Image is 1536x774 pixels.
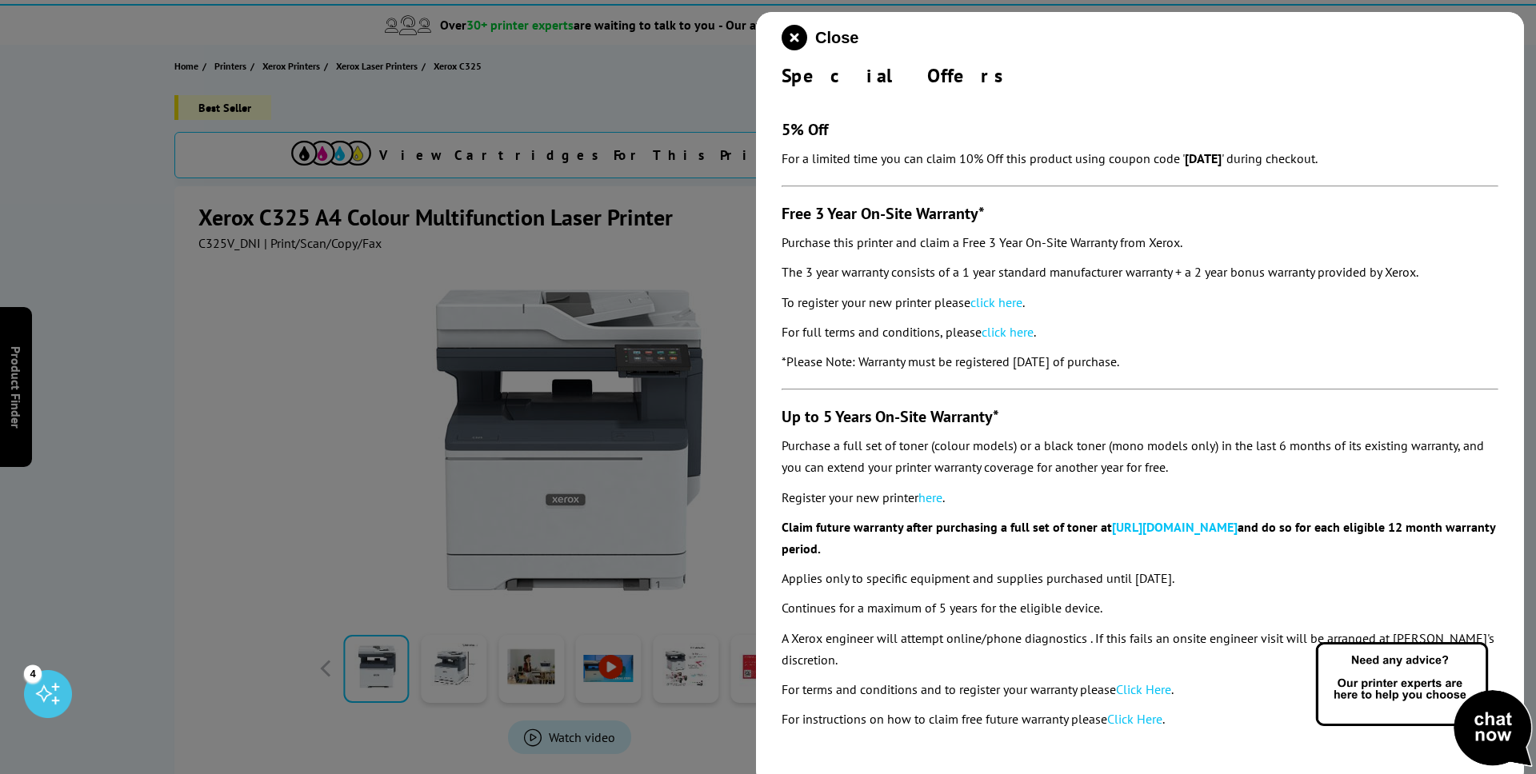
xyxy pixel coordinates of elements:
p: For terms and conditions and to register your warranty please . [782,679,1498,700]
b: Claim future warranty after purchasing a full set of toner at [782,519,1112,535]
img: Open Live Chat window [1312,640,1536,771]
p: Register your new printer . [782,487,1498,509]
p: To register your new printer please . [782,292,1498,313]
a: here [918,489,942,505]
p: Purchase this printer and claim a Free 3 Year On-Site Warranty from Xerox. [782,232,1498,253]
h3: 5% Off [782,119,1498,140]
span: Close [815,29,858,47]
h3: Up to 5 Years On-Site Warranty* [782,406,1498,427]
a: [URL][DOMAIN_NAME] [1112,519,1238,535]
a: click here [982,324,1034,340]
p: The 3 year warranty consists of a 1 year standard manufacturer warranty + a 2 year bonus warranty... [782,261,1498,283]
h3: Free 3 Year On-Site Warranty* [782,203,1498,224]
p: For full terms and conditions, please . [782,321,1498,343]
a: Click Here [1116,681,1171,697]
strong: [DATE] [1185,150,1222,166]
a: Click Here [1107,711,1162,727]
a: click here [970,294,1022,310]
div: Special Offers [782,63,1498,88]
p: For a limited time you can claim 10% Off this product using coupon code ' ' during checkout. [782,148,1498,170]
p: For instructions on how to claim free future warranty please . [782,708,1498,730]
p: Continues for a maximum of 5 years for the eligible device. [782,597,1498,619]
button: close modal [782,25,858,50]
p: A Xerox engineer will attempt online/phone diagnostics . If this fails an onsite engineer visit w... [782,628,1498,671]
div: 4 [24,664,42,682]
p: *Please Note: Warranty must be registered [DATE] of purchase. [782,351,1498,373]
p: Purchase a full set of toner (colour models) or a black toner (mono models only) in the last 6 mo... [782,435,1498,478]
p: Applies only to specific equipment and supplies purchased until [DATE]. [782,568,1498,589]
